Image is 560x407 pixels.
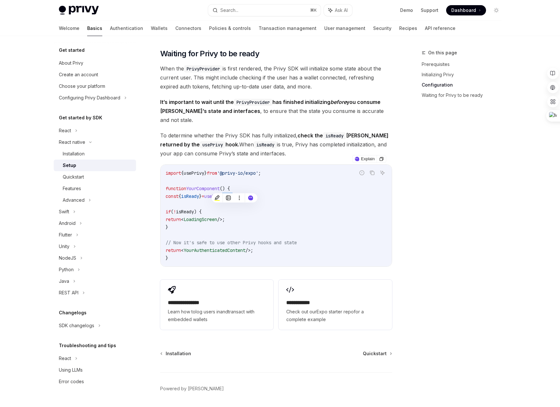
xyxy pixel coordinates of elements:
div: Unity [59,243,69,250]
a: Policies & controls [209,21,251,36]
div: Advanced [63,196,85,204]
button: Search...⌘K [208,5,321,16]
span: } [166,255,168,261]
h5: Changelogs [59,309,87,317]
span: Installation [166,350,191,357]
span: Learn how to and [168,308,266,323]
img: light logo [59,6,99,15]
div: Java [59,277,69,285]
a: Waiting for Privy to be ready [422,90,507,100]
a: Expo starter repo [317,309,354,314]
a: Wallets [151,21,168,36]
h5: Get started [59,46,85,54]
span: } [199,193,202,199]
div: React [59,127,71,134]
a: Security [373,21,391,36]
span: const [166,193,179,199]
span: YourAuthenticatedContent [184,247,245,253]
a: Quickstart [54,171,136,183]
a: Installation [54,148,136,160]
div: Choose your platform [59,82,105,90]
a: Configuration [422,80,507,90]
a: Authentication [110,21,143,36]
span: Dashboard [451,7,476,14]
div: NodeJS [59,254,76,262]
span: isReady [176,209,194,215]
h5: Get started by SDK [59,114,102,122]
div: React native [59,138,85,146]
a: Initializing Privy [422,69,507,80]
span: ! [173,209,176,215]
span: return [166,217,181,222]
span: usePrivy [204,193,225,199]
span: function [166,186,186,191]
div: Using LLMs [59,366,83,374]
div: Installation [63,150,85,158]
a: Support [421,7,438,14]
a: Using LLMs [54,364,136,376]
span: ; [258,170,261,176]
span: /> [245,247,251,253]
span: import [166,170,181,176]
div: Swift [59,208,69,216]
div: Search... [220,6,238,14]
a: Dashboard [446,5,486,15]
a: Prerequisites [422,59,507,69]
span: ; [251,247,253,253]
div: Create an account [59,71,98,79]
div: About Privy [59,59,83,67]
a: Features [54,183,136,194]
a: log users in [196,309,220,314]
button: Ask AI [324,5,352,16]
span: if [166,209,171,215]
span: return [166,247,181,253]
div: Quickstart [63,173,84,181]
div: Error codes [59,378,84,385]
a: About Privy [54,57,136,69]
button: Toggle dark mode [491,5,501,15]
span: Check out our for a complete example [286,308,384,323]
span: To determine whether the Privy SDK has fully initialized, When is true, Privy has completed initi... [160,131,392,158]
a: User management [324,21,365,36]
button: Ask AI [378,169,387,177]
span: isReady [181,193,199,199]
strong: It’s important to wait until the has finished initializing you consume [PERSON_NAME]’s state and ... [160,99,381,114]
span: Quickstart [363,350,387,357]
a: Welcome [59,21,79,36]
h5: Troubleshooting and tips [59,342,116,349]
span: LoadingScreen [184,217,217,222]
span: Waiting for Privy to be ready [160,49,260,59]
a: Error codes [54,376,136,387]
span: usePrivy [184,170,204,176]
code: isReady [323,132,346,139]
span: /> [217,217,222,222]
div: Setup [63,162,76,169]
em: before [330,99,346,105]
a: **** **** **** *Learn how tolog users inandtransact with embedded wallets [160,280,273,330]
a: Choose your platform [54,80,136,92]
div: React [59,355,71,362]
span: from [207,170,217,176]
div: SDK changelogs [59,322,94,329]
span: } [204,170,207,176]
span: < [181,217,184,222]
a: Create an account [54,69,136,80]
div: Python [59,266,74,273]
span: When the is first rendered, the Privy SDK will initialize some state about the current user. This... [160,64,392,91]
div: Configuring Privy Dashboard [59,94,120,102]
span: < [181,247,184,253]
button: Copy the contents from the code block [368,169,376,177]
span: { [181,170,184,176]
span: , to ensure that the state you consume is accurate and not stale. [160,97,392,125]
a: Installation [161,350,191,357]
span: '@privy-io/expo' [217,170,258,176]
a: Connectors [175,21,201,36]
a: **** **** **Check out ourExpo starter repofor a complete example [279,280,392,330]
span: ( [171,209,173,215]
span: { [179,193,181,199]
a: Powered by [PERSON_NAME] [160,385,224,392]
span: // Now it's safe to use other Privy hooks and state [166,240,297,245]
div: Flutter [59,231,72,239]
div: Android [59,219,76,227]
code: isReady [254,141,277,148]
